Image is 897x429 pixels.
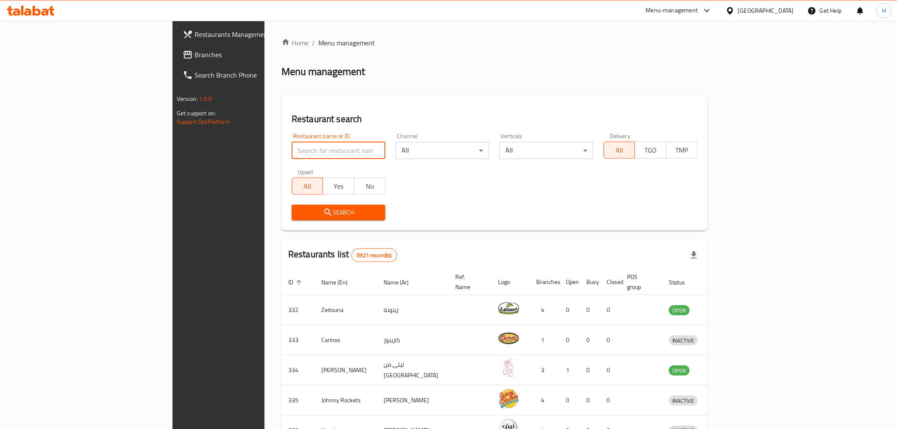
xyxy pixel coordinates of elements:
[384,277,420,287] span: Name (Ar)
[579,269,600,295] th: Busy
[298,207,379,218] span: Search
[579,355,600,385] td: 0
[635,142,666,159] button: TGO
[498,298,519,319] img: Zeitouna
[177,93,198,104] span: Version:
[288,248,397,262] h2: Restaurants list
[559,295,579,325] td: 0
[326,180,351,192] span: Yes
[377,355,448,385] td: ليلى من [GEOGRAPHIC_DATA]
[321,277,359,287] span: Name (En)
[499,142,593,159] div: All
[396,142,489,159] div: All
[377,295,448,325] td: زيتونة
[600,325,620,355] td: 0
[498,388,519,409] img: Johnny Rockets
[298,169,313,175] label: Upsell
[600,385,620,415] td: 0
[579,295,600,325] td: 0
[195,50,315,60] span: Branches
[669,396,698,406] div: INACTIVE
[315,295,377,325] td: Zeitouna
[529,355,559,385] td: 3
[559,385,579,415] td: 0
[292,205,385,220] button: Search
[177,116,231,127] a: Support.OpsPlatform
[529,385,559,415] td: 4
[579,385,600,415] td: 0
[352,251,397,259] span: 5921 record(s)
[529,295,559,325] td: 4
[684,245,704,265] div: Export file
[315,355,377,385] td: [PERSON_NAME]
[177,108,216,119] span: Get support on:
[292,142,385,159] input: Search for restaurant name or ID..
[199,93,212,104] span: 1.0.0
[559,355,579,385] td: 1
[358,180,382,192] span: No
[351,248,397,262] div: Total records count
[669,396,698,406] span: INACTIVE
[377,385,448,415] td: [PERSON_NAME]
[295,180,320,192] span: All
[600,295,620,325] td: 0
[670,144,694,156] span: TMP
[600,355,620,385] td: 0
[669,336,698,345] span: INACTIVE
[176,24,322,45] a: Restaurants Management
[281,65,365,78] h2: Menu management
[315,325,377,355] td: Carinos
[288,277,304,287] span: ID
[669,365,690,376] div: OPEN
[195,29,315,39] span: Restaurants Management
[882,6,886,15] span: H
[669,335,698,345] div: INACTIVE
[176,45,322,65] a: Branches
[281,38,708,48] nav: breadcrumb
[498,328,519,349] img: Carinos
[323,178,354,195] button: Yes
[627,272,652,292] span: POS group
[292,178,323,195] button: All
[498,358,519,379] img: Leila Min Lebnan
[604,142,635,159] button: All
[669,366,690,376] span: OPEN
[315,385,377,415] td: Johnny Rockets
[607,144,632,156] span: All
[176,65,322,85] a: Search Branch Phone
[666,142,697,159] button: TMP
[491,269,529,295] th: Logo
[529,269,559,295] th: Branches
[669,306,690,315] span: OPEN
[195,70,315,80] span: Search Branch Phone
[529,325,559,355] td: 1
[738,6,794,15] div: [GEOGRAPHIC_DATA]
[669,305,690,315] div: OPEN
[669,277,696,287] span: Status
[600,269,620,295] th: Closed
[559,269,579,295] th: Open
[579,325,600,355] td: 0
[455,272,481,292] span: Ref. Name
[354,178,385,195] button: No
[646,6,698,16] div: Menu-management
[559,325,579,355] td: 0
[292,113,697,125] h2: Restaurant search
[638,144,663,156] span: TGO
[377,325,448,355] td: كارينوز
[318,38,375,48] span: Menu management
[610,133,631,139] label: Delivery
